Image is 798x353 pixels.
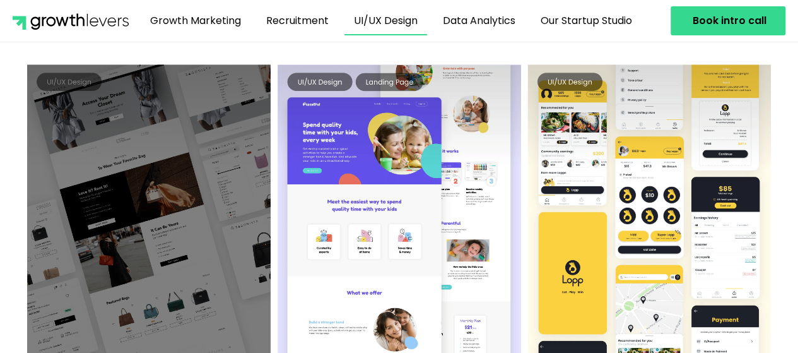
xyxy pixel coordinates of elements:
[344,6,427,35] a: UI/UX Design
[257,6,338,35] a: Recruitment
[531,6,642,35] a: Our Startup Studio
[141,6,250,35] a: Growth Marketing
[433,6,525,35] a: Data Analytics
[693,16,766,26] span: Book intro call
[671,6,785,35] a: Book intro call
[129,6,654,35] nav: Menu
